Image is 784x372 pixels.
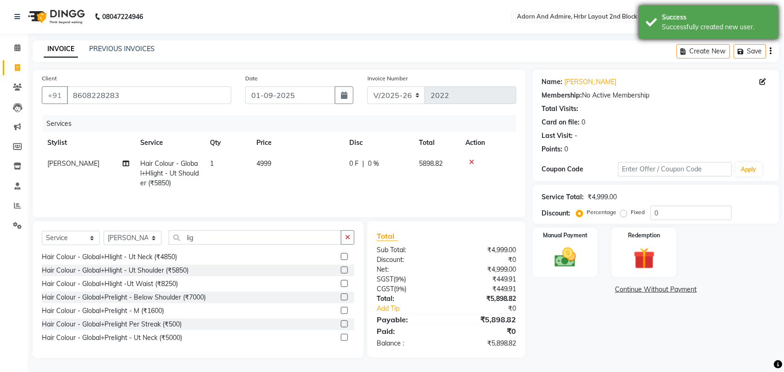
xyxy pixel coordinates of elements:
button: Apply [736,163,762,176]
div: ₹4,999.00 [446,265,523,274]
th: Service [135,132,204,153]
label: Percentage [587,208,617,216]
div: Services [43,115,523,132]
div: Membership: [542,91,582,100]
div: Net: [370,265,447,274]
input: Enter Offer / Coupon Code [618,162,732,176]
button: Create New [677,44,730,59]
a: Continue Without Payment [535,285,777,294]
div: ₹5,898.82 [446,314,523,325]
div: Name: [542,77,563,87]
div: Sub Total: [370,245,447,255]
button: Save [734,44,766,59]
div: Coupon Code [542,164,618,174]
div: ₹449.91 [446,274,523,284]
div: ₹0 [446,326,523,337]
div: 0 [565,144,568,154]
span: SGST [377,275,393,283]
label: Redemption [628,231,660,240]
span: 0 % [368,159,379,169]
div: Successfully created new user. [662,22,771,32]
div: - [575,131,578,141]
div: Hair Colour - Global+Hlight - Ut Neck (₹4850) [42,252,177,262]
span: 0 F [349,159,359,169]
span: 9% [395,275,404,283]
img: logo [24,4,87,30]
div: ₹5,898.82 [446,339,523,348]
span: 4999 [256,159,271,168]
a: INVOICE [44,41,78,58]
th: Total [413,132,460,153]
div: Points: [542,144,563,154]
div: Success [662,13,771,22]
th: Disc [344,132,413,153]
div: ₹0 [446,255,523,265]
a: Add Tip [370,304,459,313]
span: [PERSON_NAME] [47,159,99,168]
div: Hair Colour - Global+Prelight Per Streak (₹500) [42,320,182,329]
img: _gift.svg [627,245,662,272]
div: Balance : [370,339,447,348]
th: Qty [204,132,251,153]
span: CGST [377,285,394,293]
div: ₹0 [459,304,523,313]
div: Payable: [370,314,447,325]
label: Invoice Number [367,74,408,83]
div: Hair Colour - Global+Hlight - Ut Shoulder (₹5850) [42,266,189,275]
b: 08047224946 [102,4,143,30]
a: [PERSON_NAME] [565,77,617,87]
div: Paid: [370,326,447,337]
div: ₹4,999.00 [446,245,523,255]
div: Hair Colour - Global+Prelight - M (₹1600) [42,306,164,316]
span: Hair Colour - Global+Hlight - Ut Shoulder (₹5850) [140,159,199,187]
div: No Active Membership [542,91,770,100]
span: | [362,159,364,169]
a: PREVIOUS INVOICES [89,45,155,53]
th: Action [460,132,516,153]
div: Card on file: [542,117,580,127]
div: ( ) [370,274,447,284]
input: Search by Name/Mobile/Email/Code [67,86,231,104]
span: 1 [210,159,214,168]
th: Price [251,132,344,153]
div: Hair Colour - Global+Prelight - Ut Neck (₹5000) [42,333,182,343]
label: Date [245,74,258,83]
span: 5898.82 [419,159,443,168]
div: Hair Colour - Global+Hlight -Ut Waist (₹8250) [42,279,178,289]
div: Total Visits: [542,104,579,114]
label: Fixed [631,208,645,216]
div: Service Total: [542,192,584,202]
span: 9% [396,285,405,293]
div: ₹449.91 [446,284,523,294]
div: ₹5,898.82 [446,294,523,304]
div: 0 [582,117,586,127]
div: Discount: [542,209,571,218]
div: Hair Colour - Global+Prelight - Below Shoulder (₹7000) [42,293,206,302]
div: Last Visit: [542,131,573,141]
div: ₹4,999.00 [588,192,617,202]
div: Total: [370,294,447,304]
input: Search or Scan [169,230,341,245]
div: Discount: [370,255,447,265]
th: Stylist [42,132,135,153]
label: Manual Payment [543,231,588,240]
label: Client [42,74,57,83]
button: +91 [42,86,68,104]
span: Total [377,231,398,241]
div: ( ) [370,284,447,294]
img: _cash.svg [548,245,583,270]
